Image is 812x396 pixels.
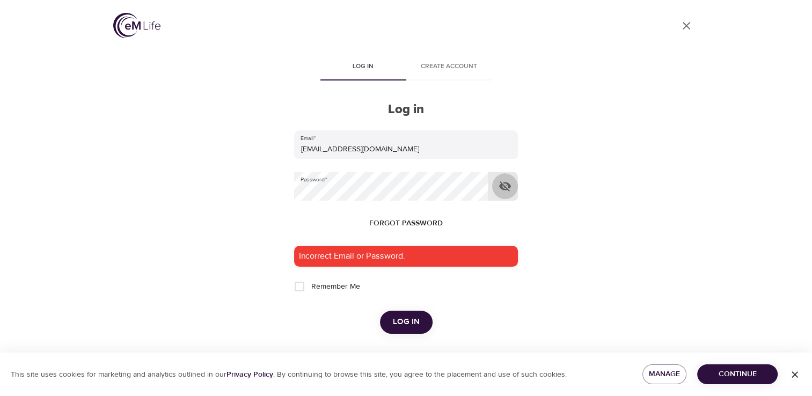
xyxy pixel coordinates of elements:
[706,368,769,381] span: Continue
[674,13,699,39] a: close
[294,102,517,118] h2: Log in
[697,364,778,384] button: Continue
[651,368,678,381] span: Manage
[113,13,160,38] img: logo
[413,61,486,72] span: Create account
[642,364,687,384] button: Manage
[327,61,400,72] span: Log in
[226,370,273,379] a: Privacy Policy
[393,315,420,329] span: Log in
[294,246,517,267] div: Incorrect Email or Password.
[365,214,447,233] button: Forgot password
[311,281,360,292] span: Remember Me
[369,217,443,230] span: Forgot password
[294,55,517,80] div: disabled tabs example
[380,311,433,333] button: Log in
